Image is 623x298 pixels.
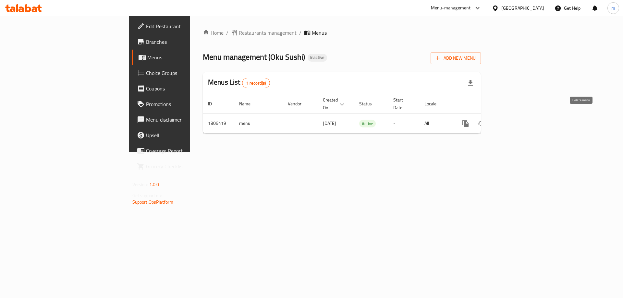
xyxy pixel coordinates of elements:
[208,100,220,108] span: ID
[463,75,478,91] div: Export file
[203,50,305,64] span: Menu management ( Oku Sushi )
[203,94,525,134] table: enhanced table
[501,5,544,12] div: [GEOGRAPHIC_DATA]
[231,29,297,37] a: Restaurants management
[132,65,233,81] a: Choice Groups
[299,29,301,37] li: /
[132,180,148,189] span: Version:
[146,69,228,77] span: Choice Groups
[431,52,481,64] button: Add New Menu
[132,191,162,200] span: Get support on:
[146,162,228,170] span: Grocery Checklist
[458,116,473,131] button: more
[419,113,453,133] td: All
[312,29,327,37] span: Menus
[359,120,376,127] span: Active
[132,198,174,206] a: Support.OpsPlatform
[146,85,228,92] span: Coupons
[393,96,411,112] span: Start Date
[146,147,228,155] span: Coverage Report
[308,55,327,60] span: Inactive
[239,100,259,108] span: Name
[424,100,445,108] span: Locale
[453,94,525,114] th: Actions
[132,18,233,34] a: Edit Restaurant
[132,81,233,96] a: Coupons
[203,29,481,37] nav: breadcrumb
[239,29,297,37] span: Restaurants management
[149,180,159,189] span: 1.0.0
[132,112,233,127] a: Menu disclaimer
[146,38,228,46] span: Branches
[611,5,615,12] span: m
[436,54,476,62] span: Add New Menu
[208,77,270,88] h2: Menus List
[431,4,471,12] div: Menu-management
[132,34,233,50] a: Branches
[146,131,228,139] span: Upsell
[132,50,233,65] a: Menus
[242,80,270,86] span: 1 record(s)
[132,143,233,159] a: Coverage Report
[234,113,283,133] td: menu
[147,54,228,61] span: Menus
[146,100,228,108] span: Promotions
[288,100,310,108] span: Vendor
[146,22,228,30] span: Edit Restaurant
[132,127,233,143] a: Upsell
[308,54,327,62] div: Inactive
[132,159,233,174] a: Grocery Checklist
[146,116,228,124] span: Menu disclaimer
[323,96,346,112] span: Created On
[132,96,233,112] a: Promotions
[323,119,336,127] span: [DATE]
[242,78,270,88] div: Total records count
[359,100,380,108] span: Status
[388,113,419,133] td: -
